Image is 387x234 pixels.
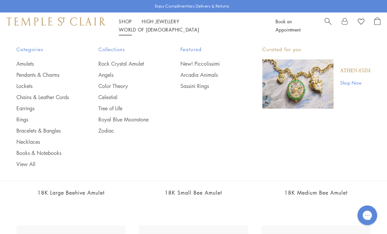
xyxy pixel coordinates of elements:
nav: Main navigation [119,17,261,34]
a: Book an Appointment [275,18,300,33]
a: View Wishlist [358,17,364,27]
a: Athenæum [340,67,371,74]
a: Chains & Leather Cords [16,94,72,101]
a: Sassini Rings [180,82,236,90]
a: World of [DEMOGRAPHIC_DATA]World of [DEMOGRAPHIC_DATA] [119,26,199,33]
a: Rings [16,116,72,123]
a: Lockets [16,82,72,90]
a: Books & Notebooks [16,149,72,157]
a: Arcadia Animals [180,71,236,78]
a: Color Theory [98,82,154,90]
iframe: Gorgias live chat messenger [354,203,380,227]
a: Angels [98,71,154,78]
a: Zodiac [98,127,154,134]
a: High JewelleryHigh Jewellery [142,18,179,25]
a: Open Shopping Bag [374,17,380,34]
a: Bracelets & Bangles [16,127,72,134]
span: Collections [98,45,154,53]
a: Necklaces [16,138,72,145]
a: 18K Large Beehive Amulet [37,189,105,196]
a: 18K Medium Bee Amulet [284,189,348,196]
a: Search [325,17,332,34]
p: Curated for you [262,45,371,53]
p: Enjoy Complimentary Delivery & Returns [155,3,229,10]
a: Earrings [16,105,72,112]
a: New! Piccolissimi [180,60,236,67]
a: Royal Blue Moonstone [98,116,154,123]
a: ShopShop [119,18,132,25]
span: Categories [16,45,72,53]
a: Shop Now [340,79,371,86]
img: Temple St. Clair [7,17,106,25]
a: Celestial [98,94,154,101]
a: Tree of Life [98,105,154,112]
a: 18K Small Bee Amulet [165,189,222,196]
a: Amulets [16,60,72,67]
a: View All [16,160,72,168]
span: Featured [180,45,236,53]
a: Rock Crystal Amulet [98,60,154,67]
a: Pendants & Charms [16,71,72,78]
